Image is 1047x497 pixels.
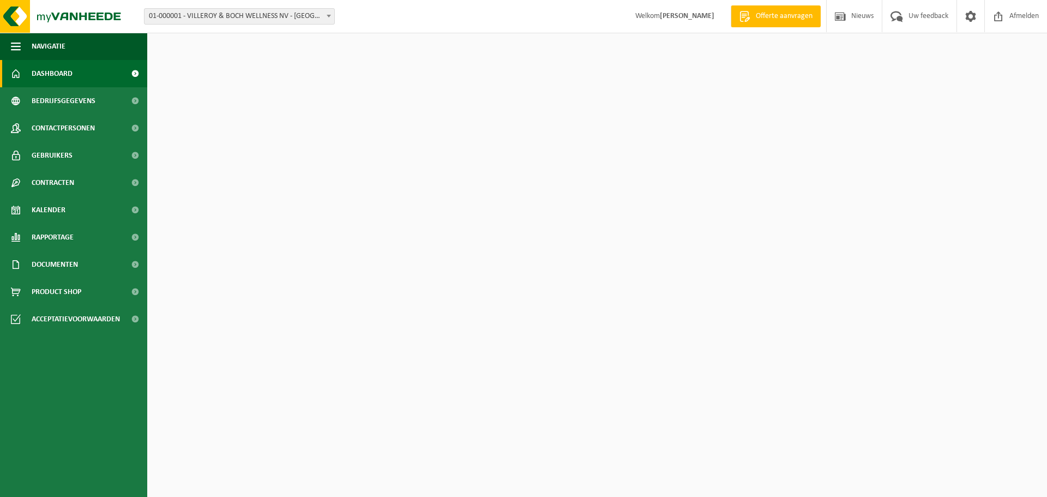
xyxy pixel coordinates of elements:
span: 01-000001 - VILLEROY & BOCH WELLNESS NV - ROESELARE [144,8,335,25]
span: Gebruikers [32,142,73,169]
strong: [PERSON_NAME] [660,12,714,20]
span: Contracten [32,169,74,196]
span: 01-000001 - VILLEROY & BOCH WELLNESS NV - ROESELARE [145,9,334,24]
span: Acceptatievoorwaarden [32,306,120,333]
span: Documenten [32,251,78,278]
span: Bedrijfsgegevens [32,87,95,115]
span: Rapportage [32,224,74,251]
a: Offerte aanvragen [731,5,821,27]
span: Navigatie [32,33,65,60]
span: Contactpersonen [32,115,95,142]
span: Dashboard [32,60,73,87]
span: Kalender [32,196,65,224]
span: Offerte aanvragen [753,11,815,22]
span: Product Shop [32,278,81,306]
